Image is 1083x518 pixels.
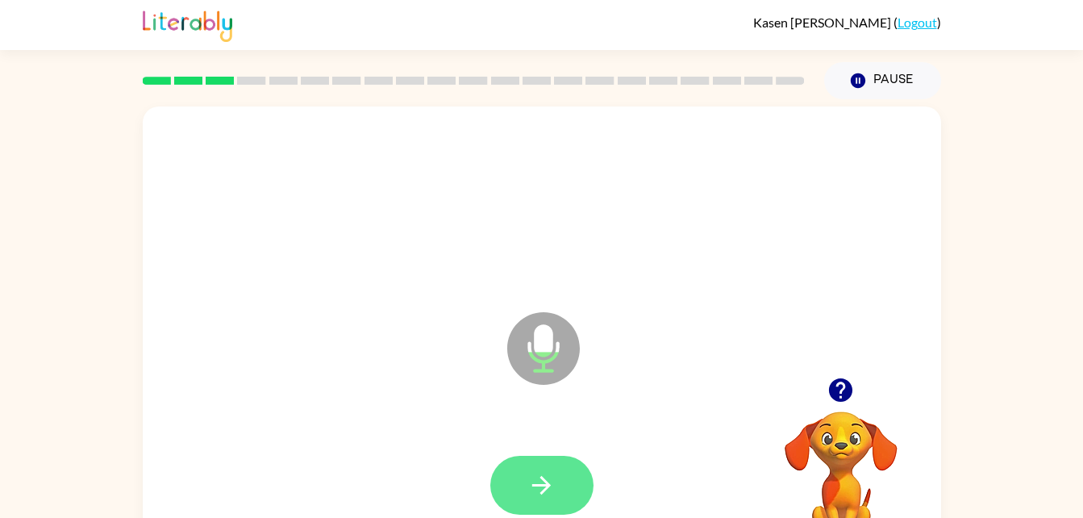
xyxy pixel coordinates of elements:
img: Literably [143,6,232,42]
div: ( ) [753,15,941,30]
a: Logout [898,15,937,30]
span: Kasen [PERSON_NAME] [753,15,893,30]
button: Pause [824,62,941,99]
